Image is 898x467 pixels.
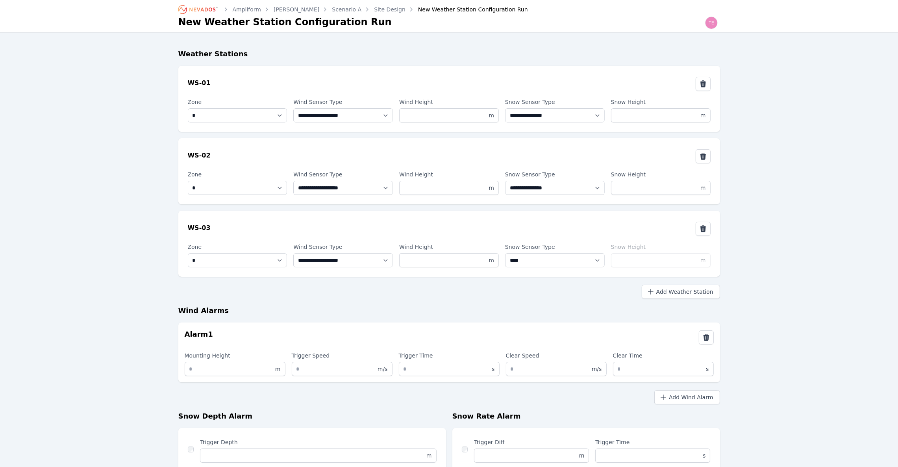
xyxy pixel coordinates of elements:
label: Wind Height [399,97,499,108]
h3: WS-02 [188,151,211,160]
h1: New Weather Station Configuration Run [178,16,392,28]
label: Wind Height [399,170,499,181]
label: Trigger Depth [200,437,436,448]
label: Mounting Height [185,351,285,362]
label: Snow Height [611,170,711,181]
label: Wind Sensor Type [293,170,393,179]
button: Add Wind Alarm [654,390,720,404]
h3: Wind Alarms [178,305,720,316]
nav: Breadcrumb [178,3,528,16]
label: Snow Height [611,242,711,253]
h3: Alarm 1 [185,329,213,345]
label: Trigger Diff [474,437,589,448]
label: Trigger Time [595,437,710,448]
label: Snow Sensor Type [505,242,605,252]
h3: Snow Depth Alarm [178,411,446,422]
label: Snow Sensor Type [505,170,605,179]
label: Clear Speed [506,351,607,362]
label: Zone [188,170,287,179]
a: Scenario A [332,6,361,13]
label: Wind Sensor Type [293,97,393,107]
label: Snow Height [611,97,711,108]
button: Add Weather Station [642,285,720,299]
h3: WS-03 [188,223,211,233]
a: Ampliform [233,6,261,13]
a: Site Design [374,6,405,13]
label: Zone [188,97,287,107]
a: [PERSON_NAME] [274,6,319,13]
h3: WS-01 [188,78,211,88]
label: Clear Time [613,351,714,362]
label: Trigger Speed [292,351,393,362]
label: Trigger Time [399,351,500,362]
label: Wind Sensor Type [293,242,393,252]
label: Wind Height [399,242,499,253]
label: Snow Sensor Type [505,97,605,107]
h3: Snow Rate Alarm [452,411,720,422]
label: Zone [188,242,287,252]
h3: Weather Stations [178,48,720,59]
img: Ted Elliott [705,17,718,29]
div: New Weather Station Configuration Run [407,6,528,13]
